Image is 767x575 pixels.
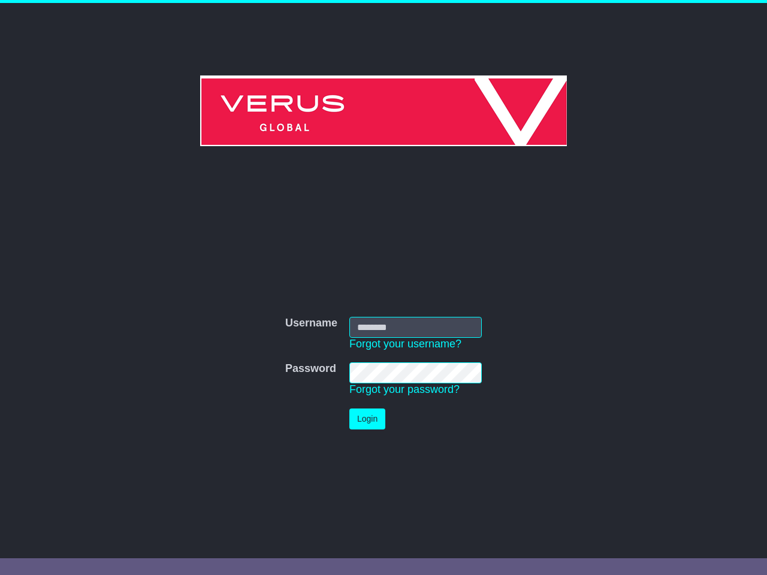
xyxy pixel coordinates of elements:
[285,317,337,330] label: Username
[285,362,336,376] label: Password
[349,383,460,395] a: Forgot your password?
[200,75,567,146] img: Verus Global Pty Ltd
[349,408,385,429] button: Login
[349,338,461,350] a: Forgot your username?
